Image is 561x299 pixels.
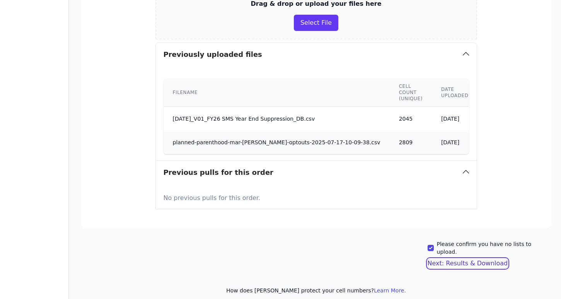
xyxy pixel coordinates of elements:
[390,130,432,154] td: 2809
[164,130,390,154] td: planned-parenthood-mar-[PERSON_NAME]-optouts-2025-07-17-10-09-38.csv
[390,79,432,107] th: Cell count (unique)
[390,107,432,131] td: 2045
[294,15,338,31] button: Select File
[374,287,406,294] button: Learn More.
[164,79,390,107] th: Filename
[164,49,262,60] h3: Previously uploaded files
[164,190,469,203] p: No previous pulls for this order.
[81,287,551,294] p: How does [PERSON_NAME] protect your cell numbers?
[164,107,390,131] td: [DATE]_V01_FY26 SMS Year End Suppression_DB.csv
[156,43,477,66] button: Previously uploaded files
[437,240,551,256] label: Please confirm you have no lists to upload.
[164,167,273,178] h3: Previous pulls for this order
[432,79,478,107] th: Date uploaded
[432,107,478,131] td: [DATE]
[428,259,508,268] button: Next: Results & Download
[156,161,477,184] button: Previous pulls for this order
[432,130,478,154] td: [DATE]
